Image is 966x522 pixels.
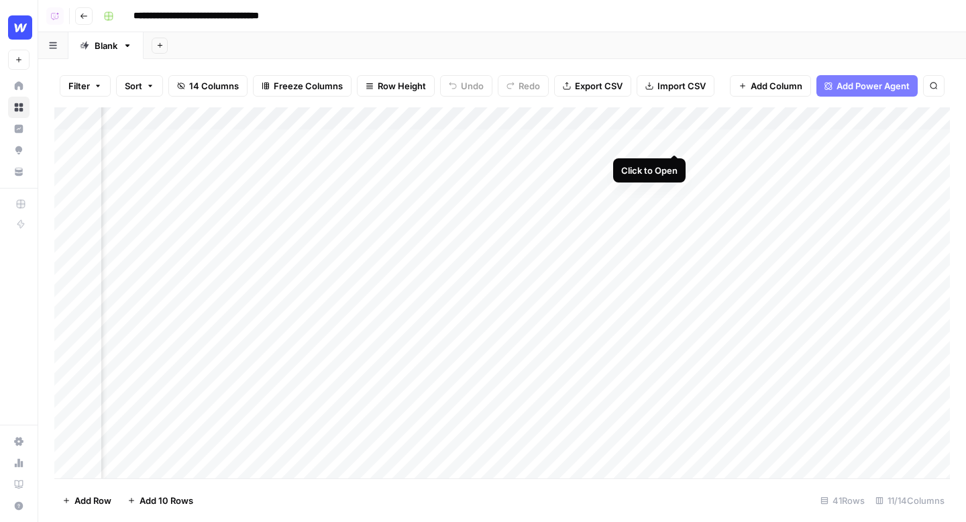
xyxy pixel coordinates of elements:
[8,118,30,140] a: Insights
[54,490,119,511] button: Add Row
[95,39,117,52] div: Blank
[519,79,540,93] span: Redo
[440,75,492,97] button: Undo
[621,164,678,177] div: Click to Open
[68,32,144,59] a: Blank
[8,75,30,97] a: Home
[116,75,163,97] button: Sort
[816,75,918,97] button: Add Power Agent
[8,161,30,182] a: Your Data
[168,75,248,97] button: 14 Columns
[253,75,352,97] button: Freeze Columns
[8,495,30,517] button: Help + Support
[554,75,631,97] button: Export CSV
[357,75,435,97] button: Row Height
[870,490,950,511] div: 11/14 Columns
[125,79,142,93] span: Sort
[461,79,484,93] span: Undo
[189,79,239,93] span: 14 Columns
[60,75,111,97] button: Filter
[815,490,870,511] div: 41 Rows
[8,431,30,452] a: Settings
[68,79,90,93] span: Filter
[140,494,193,507] span: Add 10 Rows
[274,79,343,93] span: Freeze Columns
[637,75,714,97] button: Import CSV
[8,15,32,40] img: Webflow Logo
[657,79,706,93] span: Import CSV
[751,79,802,93] span: Add Column
[378,79,426,93] span: Row Height
[575,79,623,93] span: Export CSV
[498,75,549,97] button: Redo
[8,11,30,44] button: Workspace: Webflow
[837,79,910,93] span: Add Power Agent
[74,494,111,507] span: Add Row
[119,490,201,511] button: Add 10 Rows
[8,97,30,118] a: Browse
[730,75,811,97] button: Add Column
[8,452,30,474] a: Usage
[8,140,30,161] a: Opportunities
[8,474,30,495] a: Learning Hub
